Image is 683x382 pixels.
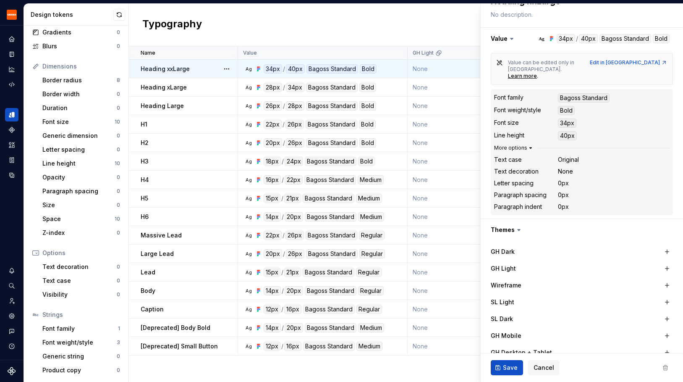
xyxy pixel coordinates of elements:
[39,74,123,87] a: Border radius8
[141,268,155,277] p: Lead
[117,367,120,374] div: 0
[281,342,283,351] div: /
[491,360,523,375] button: Save
[142,17,202,32] h2: Typography
[283,101,285,111] div: /
[5,264,18,277] button: Notifications
[264,305,280,314] div: 12px
[5,63,18,76] div: Analytics
[494,119,519,127] div: Font size
[141,65,190,73] p: Heading xxLarge
[281,305,283,314] div: /
[42,366,117,374] div: Product copy
[358,286,384,295] div: Regular
[29,26,123,39] a: Gradients0
[118,325,120,332] div: 1
[558,155,579,164] div: Original
[558,203,569,211] div: 0px
[8,367,16,375] svg: Supernova Logo
[303,342,355,351] div: Bagoss Standard
[42,118,115,126] div: Font size
[117,132,120,139] div: 0
[264,231,282,240] div: 22px
[42,90,117,98] div: Border width
[534,364,554,372] span: Cancel
[286,64,305,74] div: 40px
[245,287,252,294] div: Ag
[264,194,280,203] div: 15px
[141,139,149,147] p: H2
[356,305,382,314] div: Regular
[141,176,149,184] p: H4
[283,138,285,148] div: /
[115,119,120,125] div: 10
[359,83,376,92] div: Bold
[303,194,354,203] div: Bagoss Standard
[264,342,280,351] div: 12px
[359,138,376,148] div: Bold
[141,342,218,350] p: [Deprecated] Small Button
[558,106,575,115] div: Bold
[39,171,123,184] a: Opacity0
[494,203,542,211] div: Paragraph indent
[141,102,184,110] p: Heading Large
[285,286,303,295] div: 20px
[117,146,120,153] div: 0
[117,339,120,346] div: 3
[494,93,523,102] div: Font family
[117,353,120,360] div: 0
[115,160,120,167] div: 10
[245,121,252,128] div: Ag
[245,324,252,331] div: Ag
[117,277,120,284] div: 0
[5,324,18,338] div: Contact support
[283,83,285,92] div: /
[5,169,18,182] div: Data sources
[306,101,358,111] div: Bagoss Standard
[285,212,303,221] div: 20px
[39,101,123,115] a: Duration0
[42,229,117,237] div: Z-index
[306,231,357,240] div: Bagoss Standard
[117,77,120,84] div: 8
[141,120,147,129] p: H1
[491,315,513,323] label: SL Dark
[306,120,357,129] div: Bagoss Standard
[5,32,18,46] div: Home
[491,298,514,306] label: SL Light
[42,263,117,271] div: Text decoration
[282,157,284,166] div: /
[282,286,284,295] div: /
[5,108,18,121] div: Design tokens
[39,322,123,335] a: Font family1
[42,42,117,50] div: Blurs
[141,50,155,56] p: Name
[264,64,282,74] div: 34px
[264,249,282,258] div: 20px
[141,83,187,92] p: Heading xLarge
[141,194,148,203] p: H5
[245,306,252,313] div: Ag
[359,120,376,129] div: Bold
[245,140,252,146] div: Ag
[264,101,282,111] div: 26px
[285,231,304,240] div: 26px
[359,101,376,111] div: Bold
[243,50,257,56] p: Value
[356,342,382,351] div: Medium
[303,268,354,277] div: Bagoss Standard
[264,157,281,166] div: 18px
[245,343,252,350] div: Ag
[356,194,382,203] div: Medium
[408,226,500,245] td: None
[494,131,524,140] div: Line height
[141,287,155,295] p: Body
[494,167,539,176] div: Text decoration
[305,323,356,332] div: Bagoss Standard
[285,120,304,129] div: 26px
[494,106,541,114] div: Font weight/style
[42,62,120,71] div: Dimensions
[284,268,301,277] div: 21px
